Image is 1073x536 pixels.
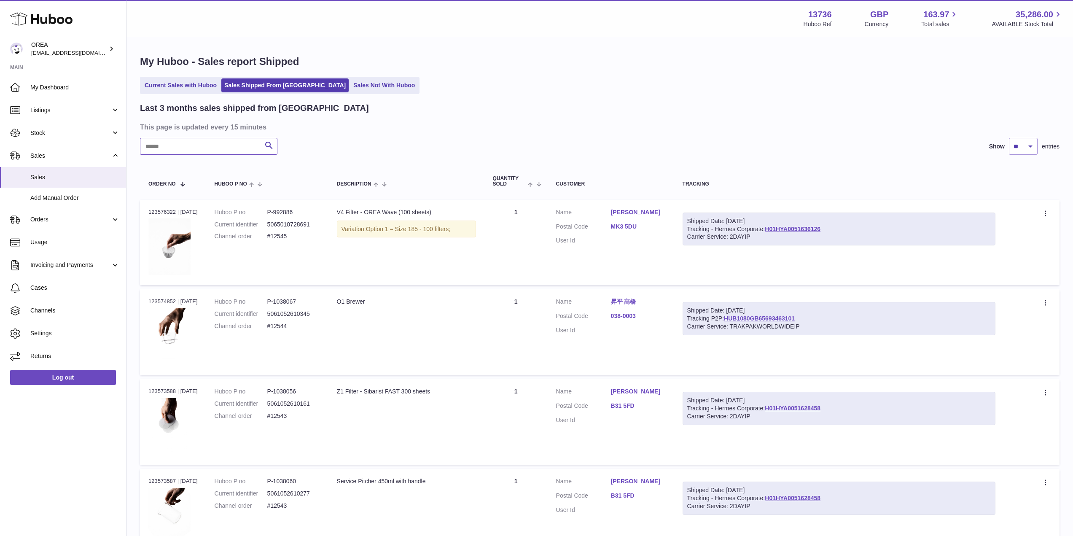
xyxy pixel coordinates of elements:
div: Shipped Date: [DATE] [687,307,991,315]
span: Huboo P no [215,181,247,187]
div: Tracking P2P: [683,302,995,335]
img: horia@orea.uk [10,43,23,55]
dd: P-1038056 [267,388,320,396]
div: Shipped Date: [DATE] [687,396,991,404]
dd: #12543 [267,412,320,420]
dt: Name [556,298,611,308]
div: Tracking - Hermes Corporate: [683,482,995,515]
dt: User Id [556,506,611,514]
dt: Huboo P no [215,298,267,306]
dt: Postal Code [556,492,611,502]
dt: Current identifier [215,490,267,498]
strong: GBP [870,9,888,20]
dt: User Id [556,416,611,424]
span: Settings [30,329,120,337]
h2: Last 3 months sales shipped from [GEOGRAPHIC_DATA] [140,102,369,114]
div: Z1 Filter - Sibarist FAST 300 sheets [337,388,476,396]
div: Tracking - Hermes Corporate: [683,213,995,246]
div: Carrier Service: 2DAYIP [687,233,991,241]
div: Customer [556,181,666,187]
img: 137361742780376.png [148,308,191,364]
span: AVAILABLE Stock Total [992,20,1063,28]
a: Current Sales with Huboo [142,78,220,92]
div: 123576322 | [DATE] [148,208,198,216]
span: Invoicing and Payments [30,261,111,269]
dt: Channel order [215,232,267,240]
a: Sales Not With Huboo [350,78,418,92]
label: Show [989,143,1005,151]
a: B31 5FD [611,492,666,500]
dd: 5061052610161 [267,400,320,408]
img: 137361742779216.jpeg [148,398,191,454]
div: Carrier Service: 2DAYIP [687,412,991,420]
span: Order No [148,181,176,187]
a: [PERSON_NAME] [611,208,666,216]
a: H01HYA0051628458 [765,405,820,412]
dt: Huboo P no [215,477,267,485]
a: Sales Shipped From [GEOGRAPHIC_DATA] [221,78,349,92]
dt: Channel order [215,322,267,330]
div: 123574852 | [DATE] [148,298,198,305]
span: Add Manual Order [30,194,120,202]
a: 163.97 Total sales [921,9,959,28]
div: 123573588 | [DATE] [148,388,198,395]
span: Stock [30,129,111,137]
span: Sales [30,173,120,181]
dd: 5061052610277 [267,490,320,498]
a: H01HYA0051636126 [765,226,820,232]
span: Option 1 = Size 185 - 100 filters; [366,226,450,232]
span: Channels [30,307,120,315]
dt: Postal Code [556,312,611,322]
dd: P-1038067 [267,298,320,306]
a: B31 5FD [611,402,666,410]
dd: P-1038060 [267,477,320,485]
span: Cases [30,284,120,292]
dt: Current identifier [215,310,267,318]
a: Log out [10,370,116,385]
div: V4 Filter - OREA Wave (100 sheets) [337,208,476,216]
span: entries [1042,143,1060,151]
div: Service Pitcher 450ml with handle [337,477,476,485]
span: Orders [30,215,111,224]
td: 1 [484,379,548,465]
div: Shipped Date: [DATE] [687,486,991,494]
div: 123573587 | [DATE] [148,477,198,485]
dt: Current identifier [215,221,267,229]
dt: Channel order [215,412,267,420]
dt: Current identifier [215,400,267,408]
a: 昇平 高橋 [611,298,666,306]
dt: Postal Code [556,223,611,233]
span: Quantity Sold [493,176,526,187]
span: My Dashboard [30,83,120,92]
a: 35,286.00 AVAILABLE Stock Total [992,9,1063,28]
dt: Channel order [215,502,267,510]
dd: 5065010728691 [267,221,320,229]
dt: Huboo P no [215,208,267,216]
div: Carrier Service: TRAKPAKWORLDWIDEIP [687,323,991,331]
span: Usage [30,238,120,246]
dt: Name [556,477,611,488]
dt: Name [556,388,611,398]
div: Carrier Service: 2DAYIP [687,502,991,510]
dt: User Id [556,326,611,334]
dt: Name [556,208,611,218]
dd: #12544 [267,322,320,330]
dd: P-992886 [267,208,320,216]
dt: Huboo P no [215,388,267,396]
img: wave-paper-cover.png [148,218,191,275]
div: Currency [865,20,889,28]
dt: User Id [556,237,611,245]
h3: This page is updated every 15 minutes [140,122,1057,132]
td: 1 [484,200,548,286]
td: 1 [484,289,548,375]
a: [PERSON_NAME] [611,477,666,485]
div: Huboo Ref [804,20,832,28]
div: Tracking [683,181,995,187]
a: HUB1080GB65693463101 [724,315,795,322]
dt: Postal Code [556,402,611,412]
dd: #12543 [267,502,320,510]
span: Listings [30,106,111,114]
span: Description [337,181,371,187]
a: 038-0003 [611,312,666,320]
span: 163.97 [923,9,949,20]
